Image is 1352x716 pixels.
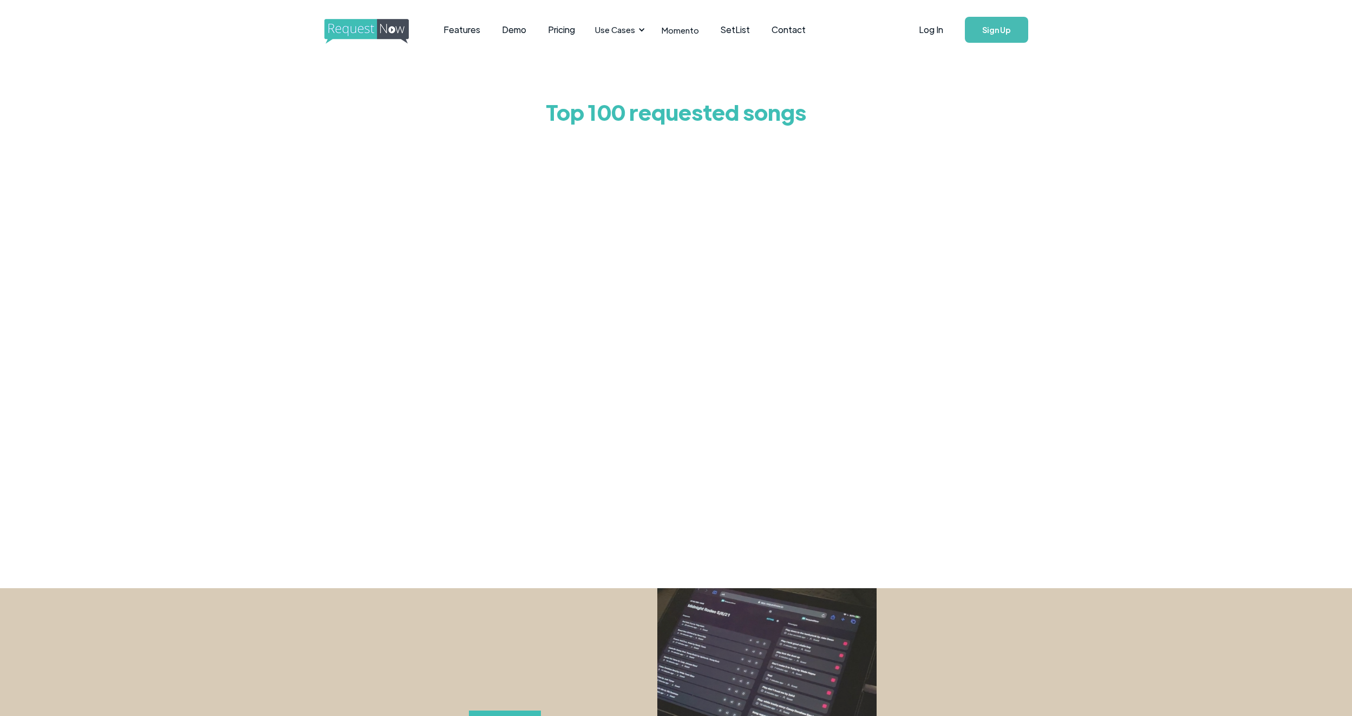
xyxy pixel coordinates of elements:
img: requestnow logo [324,19,429,44]
a: Pricing [537,13,586,47]
h1: Top 100 requested songs [422,90,931,133]
a: Features [433,13,491,47]
a: Demo [491,13,537,47]
a: SetList [710,13,761,47]
div: Use Cases [595,24,635,36]
a: Log In [908,11,954,49]
a: Momento [651,14,710,46]
iframe: RequestNow Top 100 Songs [487,133,866,567]
div: Use Cases [589,13,648,47]
a: Contact [761,13,817,47]
a: home [324,19,406,41]
a: Sign Up [965,17,1028,43]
